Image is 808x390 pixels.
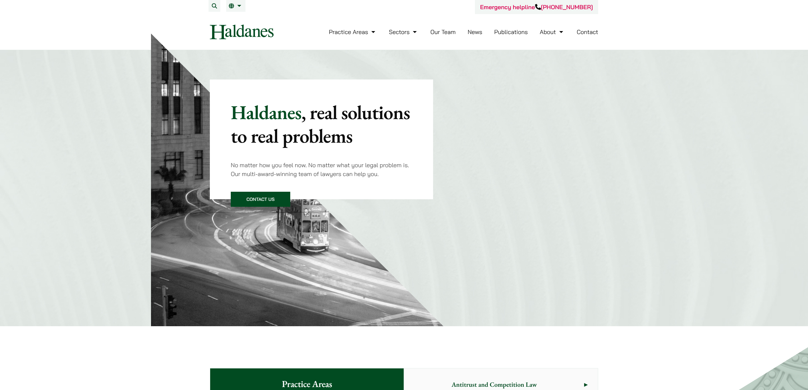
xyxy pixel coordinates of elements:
a: Contact [577,28,598,36]
a: News [468,28,482,36]
a: About [540,28,564,36]
a: Publications [494,28,528,36]
p: Haldanes [231,100,412,148]
mark: , real solutions to real problems [231,99,410,149]
a: Practice Areas [329,28,377,36]
a: Contact Us [231,192,290,207]
a: EN [229,3,243,9]
a: Sectors [389,28,418,36]
a: Our Team [430,28,456,36]
p: No matter how you feel now. No matter what your legal problem is. Our multi-award-winning team of... [231,161,412,178]
img: Logo of Haldanes [210,25,274,39]
a: Emergency helpline[PHONE_NUMBER] [480,3,593,11]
